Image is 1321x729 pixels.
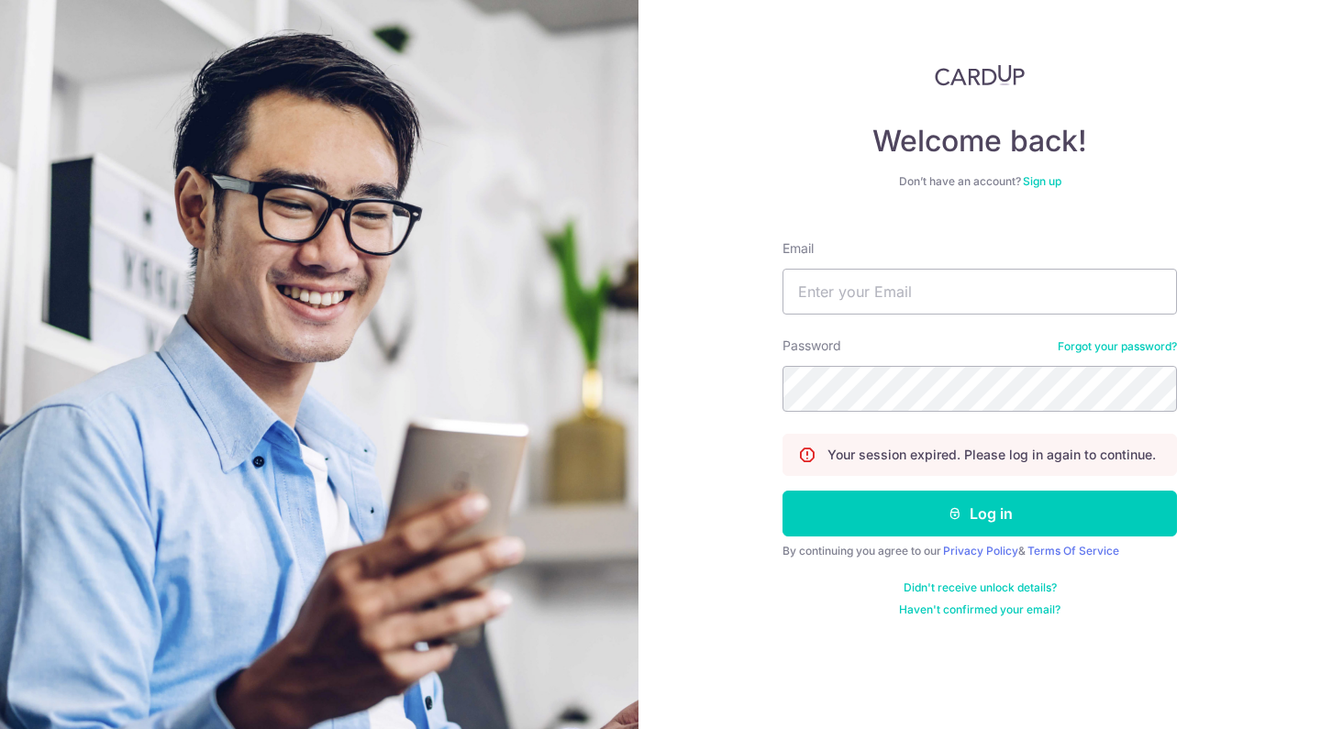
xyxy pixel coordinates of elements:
[783,544,1177,558] div: By continuing you agree to our &
[783,174,1177,189] div: Don’t have an account?
[1027,544,1119,558] a: Terms Of Service
[943,544,1018,558] a: Privacy Policy
[1023,174,1061,188] a: Sign up
[783,123,1177,160] h4: Welcome back!
[827,446,1156,464] p: Your session expired. Please log in again to continue.
[783,269,1177,315] input: Enter your Email
[1058,339,1177,354] a: Forgot your password?
[783,239,814,258] label: Email
[899,602,1060,617] a: Haven't confirmed your email?
[783,337,841,355] label: Password
[904,580,1057,595] a: Didn't receive unlock details?
[783,491,1177,536] button: Log in
[935,64,1025,86] img: CardUp Logo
